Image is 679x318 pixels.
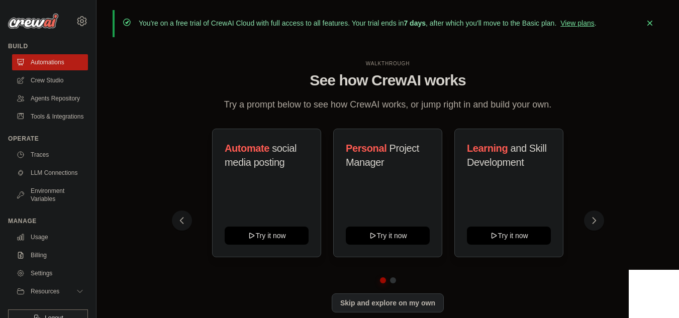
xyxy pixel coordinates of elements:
p: You're on a free trial of CrewAI Cloud with full access to all features. Your trial ends in , aft... [139,18,597,28]
span: Learning [467,143,508,154]
div: WALKTHROUGH [180,60,596,67]
a: Tools & Integrations [12,109,88,125]
a: Automations [12,54,88,70]
a: Usage [12,229,88,245]
a: Environment Variables [12,183,88,207]
button: Try it now [467,227,551,245]
p: Try a prompt below to see how CrewAI works, or jump right in and build your own. [219,97,557,112]
img: Logo [8,14,58,29]
div: Operate [8,135,88,143]
h1: See how CrewAI works [180,71,596,89]
span: Resources [31,287,59,295]
strong: 7 days [404,19,426,27]
a: Traces [12,147,88,163]
button: Skip and explore on my own [332,293,444,312]
a: Crew Studio [12,72,88,88]
a: Settings [12,265,88,281]
button: Try it now [225,227,309,245]
button: Resources [12,283,88,299]
span: social media posting [225,143,297,168]
span: Project Manager [346,143,419,168]
div: Manage [8,217,88,225]
a: LLM Connections [12,165,88,181]
iframe: Chat Widget [629,270,679,318]
a: Billing [12,247,88,263]
div: Build [8,42,88,50]
a: Agents Repository [12,90,88,107]
button: Try it now [346,227,430,245]
span: Automate [225,143,269,154]
a: View plans [560,19,594,27]
span: Personal [346,143,386,154]
span: and Skill Development [467,143,546,168]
